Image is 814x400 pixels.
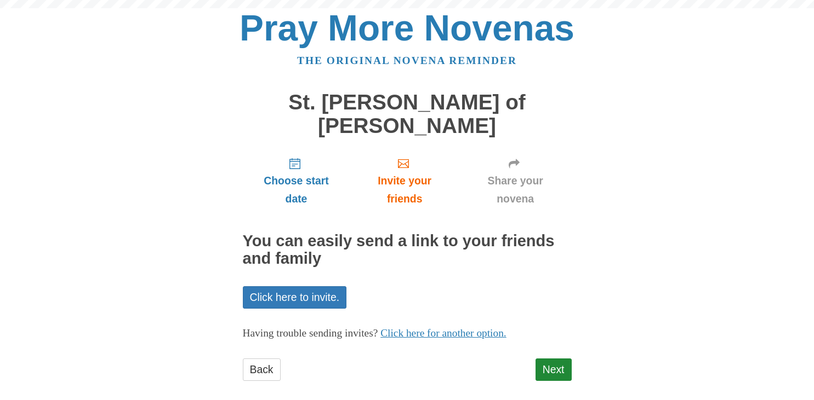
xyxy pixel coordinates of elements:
[459,148,572,213] a: Share your novena
[350,148,459,213] a: Invite your friends
[470,172,561,208] span: Share your novena
[243,358,281,381] a: Back
[243,91,572,137] h1: St. [PERSON_NAME] of [PERSON_NAME]
[380,327,506,339] a: Click here for another option.
[243,286,347,309] a: Click here to invite.
[297,55,517,66] a: The original novena reminder
[243,148,350,213] a: Choose start date
[240,8,574,48] a: Pray More Novenas
[361,172,448,208] span: Invite your friends
[243,233,572,268] h2: You can easily send a link to your friends and family
[254,172,339,208] span: Choose start date
[243,327,378,339] span: Having trouble sending invites?
[536,358,572,381] a: Next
